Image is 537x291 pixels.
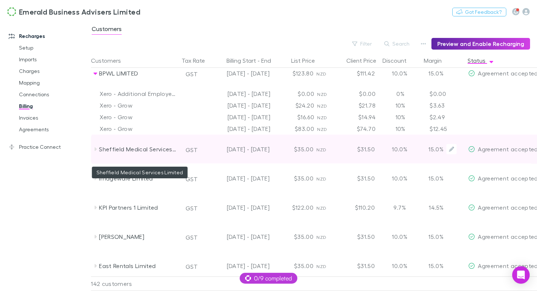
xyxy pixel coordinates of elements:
[99,135,176,164] div: Sheffield Medical Services Limited
[468,53,494,68] button: Status
[349,39,376,48] button: Filter
[91,276,179,291] div: 142 customers
[335,100,378,111] div: $21.78
[99,251,176,280] div: East Rentals Limited
[273,59,316,88] div: $123.80
[378,135,422,164] div: 10.0%
[273,193,316,222] div: $122.00
[182,68,201,80] button: GST
[182,261,201,272] button: GST
[210,251,270,280] div: [DATE] - [DATE]
[382,53,415,68] button: Discount
[334,193,378,222] div: $110.20
[334,135,378,164] div: $31.50
[12,65,89,77] a: Charges
[12,42,89,54] a: Setup
[381,39,414,48] button: Search
[346,53,385,68] button: Client Price
[424,174,443,183] p: 15.0%
[422,123,466,135] div: $12.45
[378,100,422,111] div: 10%
[273,111,317,123] div: $16.60
[207,123,273,135] div: [DATE] - [DATE]
[99,193,176,222] div: KPI Partners 1 Limited
[207,100,273,111] div: [DATE] - [DATE]
[207,111,273,123] div: [DATE] - [DATE]
[99,59,176,88] div: BPWL LIMITED
[99,222,176,251] div: [PERSON_NAME]
[316,176,326,182] span: NZD
[316,234,326,240] span: NZD
[378,193,422,222] div: 9.7%
[422,100,466,111] div: $3.63
[182,144,201,156] button: GST
[316,147,326,152] span: NZD
[210,59,270,88] div: [DATE] - [DATE]
[431,38,530,50] button: Preview and Enable Recharging
[273,222,316,251] div: $35.00
[92,25,122,35] span: Customers
[210,193,270,222] div: [DATE] - [DATE]
[316,205,326,211] span: NZD
[273,164,316,193] div: $35.00
[19,7,140,16] h3: Emerald Business Advisers Limited
[210,135,270,164] div: [DATE] - [DATE]
[12,112,89,124] a: Invoices
[378,164,422,193] div: 10.0%
[273,123,317,135] div: $83.00
[12,54,89,65] a: Imports
[424,261,443,270] p: 15.0%
[317,115,327,120] span: NZD
[210,164,270,193] div: [DATE] - [DATE]
[91,53,130,68] button: Customers
[100,100,176,111] div: Xero - Grow
[422,111,466,123] div: $2.49
[317,127,327,132] span: NZD
[422,88,466,100] div: $0.00
[182,232,201,243] button: GST
[424,53,450,68] button: Margin
[226,53,280,68] button: Billing Start - End
[335,88,378,100] div: $0.00
[182,202,201,214] button: GST
[334,222,378,251] div: $31.50
[378,111,422,123] div: 10%
[12,100,89,112] a: Billing
[378,222,422,251] div: 10.0%
[1,141,89,153] a: Practice Connect
[1,30,89,42] a: Recharges
[210,222,270,251] div: [DATE] - [DATE]
[317,92,327,97] span: NZD
[424,232,443,241] p: 15.0%
[452,8,506,16] button: Got Feedback?
[334,164,378,193] div: $31.50
[335,123,378,135] div: $74.70
[182,53,214,68] button: Tax Rate
[100,123,176,135] div: Xero - Grow
[378,251,422,280] div: 10.0%
[378,59,422,88] div: 10.0%
[291,53,324,68] div: List Price
[273,100,317,111] div: $24.20
[334,59,378,88] div: $111.42
[182,173,201,185] button: GST
[378,123,422,135] div: 10%
[378,88,422,100] div: 0%
[273,135,316,164] div: $35.00
[316,264,326,269] span: NZD
[273,251,316,280] div: $35.00
[335,111,378,123] div: $14.94
[207,88,273,100] div: [DATE] - [DATE]
[99,164,176,193] div: Imageware Limited
[334,251,378,280] div: $31.50
[7,7,16,16] img: Emerald Business Advisers Limited's Logo
[12,77,89,89] a: Mapping
[12,89,89,100] a: Connections
[100,88,176,100] div: Xero - Additional Employee Charges
[316,71,326,77] span: NZD
[317,103,327,109] span: NZD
